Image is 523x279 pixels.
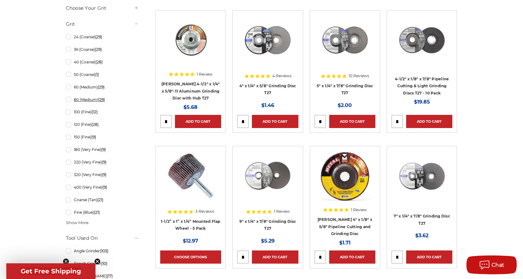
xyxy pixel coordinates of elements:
a: 220 (Very Fine) [66,157,139,168]
span: $1.46 [261,102,274,108]
span: 10 Reviews [349,74,369,78]
span: $2.00 [338,102,352,108]
a: 100 (Fine) [66,106,139,117]
img: Mercer 4" x 1/8" x 5/8 Cutting and Light Grinding Wheel [320,151,370,201]
a: Add to Cart [329,115,375,128]
span: (29) [95,35,102,39]
a: Angle Grinder [66,245,139,256]
a: 60 (Medium) [66,82,139,93]
span: (10) [101,261,107,266]
a: 80 (Medium) [66,94,139,105]
span: $3.62 [415,233,428,239]
a: Add to Cart [329,250,375,264]
a: 180 (Very Fine) [66,144,139,155]
a: Bench Grinder [66,258,139,269]
a: 320 (Very Fine) [66,169,139,180]
img: 5 inch x 1/4 inch BHA grinding disc [320,15,370,65]
a: Add to Cart [175,115,221,128]
a: [PERSON_NAME] 4" x 1/8" x 5/8" Pipeline Cutting and Grinding Disc [318,217,372,236]
a: 7" x 1/4" x 7/8" Grinding Disc T27 [394,214,450,226]
a: 5 inch x 1/4 inch BHA grinding disc [314,15,375,76]
a: 50 (Coarse) [66,69,139,80]
span: $5.29 [261,238,275,244]
a: 24 (Coarse) [66,31,139,42]
button: Close teaser [63,258,69,265]
span: (29) [98,85,105,89]
span: (28) [95,60,103,64]
img: 1-1/2” x 1” x 1/4” Mounted Flap Wheel - 5 Pack [166,151,216,201]
a: 9" x 1/4" x 7/8" Grinding Disc T27 [239,219,296,231]
a: 5" x 1/4" x 7/8" Grinding Disc T27 [317,83,373,95]
span: (103) [100,249,108,253]
span: $19.85 [414,99,430,105]
span: (9) [101,147,106,152]
span: (12) [92,110,98,114]
span: 1 Review [274,210,290,213]
img: High-performance Black Hawk T27 9" grinding wheel designed for metal and stainless steel surfaces. [242,151,293,201]
span: (1) [95,72,99,77]
span: $5.68 [183,104,198,110]
h5: Tool Used On [66,234,139,242]
a: 120 (Fine) [66,119,139,130]
a: 4-1/2" x 1/8" x 7/8" Pipeline Cutting & Light Grinding Discs T27 - 10 Pack [395,77,449,95]
a: Choose Options [160,250,221,264]
a: 40 (Coarse) [66,56,139,67]
span: (9) [91,135,96,139]
a: Add to Cart [252,115,298,128]
a: 4" x 1/4" x 5/8" Grinding Disc T27 [239,83,296,95]
a: Coarse (Tan) [66,194,139,205]
a: Add to Cart [252,250,298,264]
a: View of Black Hawk's 4 1/2 inch T27 pipeline disc, showing both front and back of the grinding wh... [391,15,452,76]
button: Close teaser [94,258,101,265]
a: 4 inch BHA grinding wheels [237,15,298,76]
img: View of Black Hawk's 4 1/2 inch T27 pipeline disc, showing both front and back of the grinding wh... [397,15,447,65]
span: Get Free Shipping [21,267,81,275]
a: 150 (Fine) [66,131,139,142]
a: Add to Cart [406,250,452,264]
a: 1-1/2” x 1” x 1/4” Mounted Flap Wheel - 5 Pack [160,151,221,212]
a: Add to Cart [406,115,452,128]
a: 1-1/2” x 1” x 1/4” Mounted Flap Wheel - 5 Pack [161,219,221,231]
span: (21) [94,210,100,215]
span: 4 Reviews [272,74,291,78]
h5: Choose Your Grit [66,4,139,12]
div: Get Free ShippingClose teaser [6,263,95,279]
span: (29) [98,97,105,102]
span: $12.97 [183,238,198,244]
span: $1.71 [339,240,351,246]
a: Mercer 4" x 1/8" x 5/8 Cutting and Light Grinding Wheel [314,151,375,212]
a: Aluminum Grinding Wheel with Hub [160,15,221,76]
a: 400 (Very Fine) [66,182,139,193]
img: 4 inch BHA grinding wheels [242,15,293,65]
a: BHA 7 in grinding disc [391,151,452,212]
img: BHA 7 in grinding disc [397,151,447,201]
span: (9) [102,185,107,190]
span: (9) [102,172,106,177]
a: [PERSON_NAME] 4-1/2" x 1/4" x 5/8"-11 Aluminum Grinding Disc with Hub T27 [161,82,220,100]
button: Chat [466,255,517,274]
span: (28) [91,122,99,127]
a: 36 (Coarse) [66,44,139,55]
span: Chat [492,262,504,268]
a: High-performance Black Hawk T27 9" grinding wheel designed for metal and stainless steel surfaces. [237,151,298,212]
span: (21) [97,197,103,202]
h5: Grit [66,20,139,28]
span: 3 Reviews [195,210,214,213]
span: (17) [107,274,113,278]
img: Aluminum Grinding Wheel with Hub [166,15,216,65]
a: Fine (Blue) [66,207,139,218]
span: (9) [102,160,106,164]
span: Show More [66,220,89,226]
span: (29) [95,47,102,52]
